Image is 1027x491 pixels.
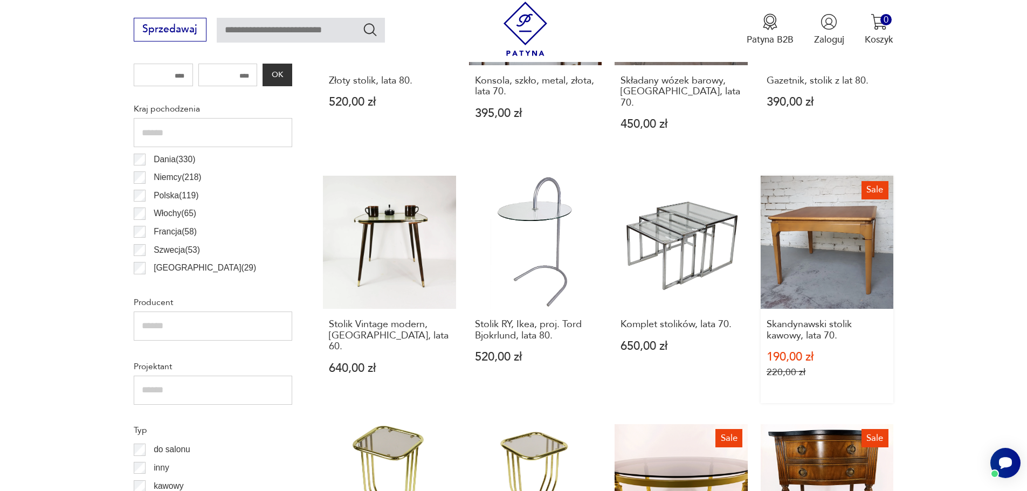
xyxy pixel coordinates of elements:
p: 220,00 zł [767,366,888,378]
h3: Gazetnik, stolik z lat 80. [767,75,888,86]
p: Producent [134,295,292,309]
p: Szwecja ( 53 ) [154,243,200,257]
h3: Złoty stolik, lata 80. [329,75,450,86]
h3: Składany wózek barowy, [GEOGRAPHIC_DATA], lata 70. [621,75,742,108]
a: Ikona medaluPatyna B2B [747,13,794,46]
img: Patyna - sklep z meblami i dekoracjami vintage [498,2,553,56]
p: 650,00 zł [621,341,742,352]
a: SaleSkandynawski stolik kawowy, lata 70.Skandynawski stolik kawowy, lata 70.190,00 zł220,00 zł [761,176,894,403]
a: Sprzedawaj [134,26,206,34]
p: Czechosłowacja ( 21 ) [154,279,229,293]
p: 390,00 zł [767,96,888,108]
a: Stolik Vintage modern, Niemcy, lata 60.Stolik Vintage modern, [GEOGRAPHIC_DATA], lata 60.640,00 zł [323,176,456,403]
p: inny [154,461,169,475]
h3: Skandynawski stolik kawowy, lata 70. [767,319,888,341]
button: 0Koszyk [865,13,893,46]
h3: Konsola, szkło, metal, złota, lata 70. [475,75,596,98]
p: 520,00 zł [329,96,450,108]
p: Patyna B2B [747,33,794,46]
button: Patyna B2B [747,13,794,46]
p: do salonu [154,442,190,457]
p: [GEOGRAPHIC_DATA] ( 29 ) [154,261,256,275]
h3: Stolik RY, Ikea, proj. Tord Bjokrlund, lata 80. [475,319,596,341]
h3: Komplet stolików, lata 70. [621,319,742,330]
div: 0 [880,14,892,25]
p: Koszyk [865,33,893,46]
button: Zaloguj [814,13,844,46]
button: Szukaj [362,22,378,37]
p: 395,00 zł [475,108,596,119]
p: 640,00 zł [329,363,450,374]
button: Sprzedawaj [134,18,206,42]
p: Projektant [134,359,292,374]
button: OK [263,64,292,86]
p: 520,00 zł [475,351,596,363]
p: Dania ( 330 ) [154,153,195,167]
p: Włochy ( 65 ) [154,206,196,220]
a: Stolik RY, Ikea, proj. Tord Bjokrlund, lata 80.Stolik RY, Ikea, proj. Tord Bjokrlund, lata 80.520... [469,176,602,403]
img: Ikonka użytkownika [821,13,837,30]
p: Francja ( 58 ) [154,225,197,239]
a: Komplet stolików, lata 70.Komplet stolików, lata 70.650,00 zł [615,176,748,403]
img: Ikona medalu [762,13,778,30]
p: Kraj pochodzenia [134,102,292,116]
p: 190,00 zł [767,351,888,363]
p: Zaloguj [814,33,844,46]
p: Typ [134,423,292,437]
p: Polska ( 119 ) [154,189,198,203]
h3: Stolik Vintage modern, [GEOGRAPHIC_DATA], lata 60. [329,319,450,352]
p: Niemcy ( 218 ) [154,170,201,184]
img: Ikona koszyka [871,13,887,30]
p: 450,00 zł [621,119,742,130]
iframe: Smartsupp widget button [990,448,1021,478]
